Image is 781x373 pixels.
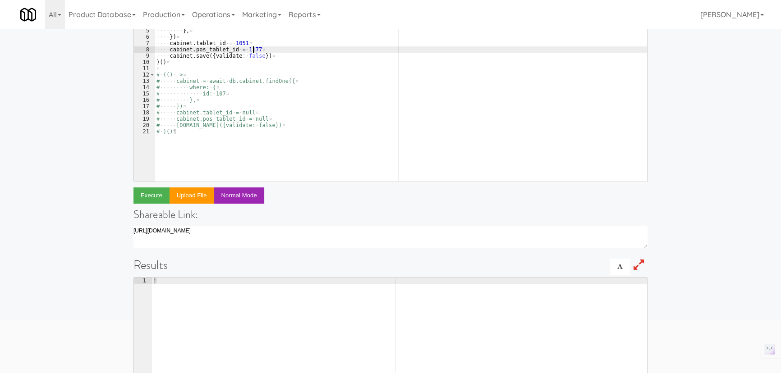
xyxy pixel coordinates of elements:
[134,116,155,122] div: 19
[134,59,155,65] div: 10
[134,97,155,103] div: 16
[134,128,155,135] div: 21
[214,187,264,204] button: Normal Mode
[134,46,155,53] div: 8
[134,40,155,46] div: 7
[134,65,155,72] div: 11
[134,72,155,78] div: 12
[134,34,155,40] div: 6
[134,103,155,109] div: 17
[20,7,36,23] img: Micromart
[170,187,214,204] button: Upload file
[134,27,155,34] div: 5
[134,53,155,59] div: 9
[134,122,155,128] div: 20
[133,226,648,248] textarea: [URL][DOMAIN_NAME]
[133,209,648,220] h4: Shareable Link:
[134,84,155,91] div: 14
[134,91,155,97] div: 15
[133,259,648,272] h1: Results
[133,187,170,204] button: Execute
[134,78,155,84] div: 13
[134,277,152,284] div: 1
[134,109,155,116] div: 18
